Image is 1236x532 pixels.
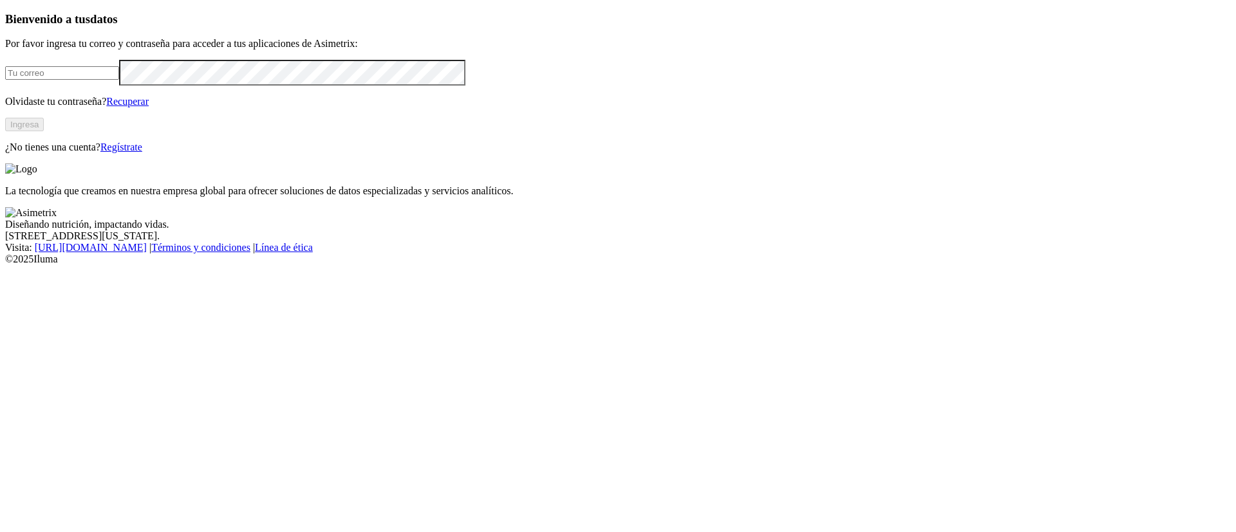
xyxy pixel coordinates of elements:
input: Tu correo [5,66,119,80]
p: ¿No tienes una cuenta? [5,142,1231,153]
div: © 2025 Iluma [5,253,1231,265]
img: Asimetrix [5,207,57,219]
span: datos [90,12,118,26]
a: [URL][DOMAIN_NAME] [35,242,147,253]
div: Visita : | | [5,242,1231,253]
div: [STREET_ADDRESS][US_STATE]. [5,230,1231,242]
p: Olvidaste tu contraseña? [5,96,1231,107]
a: Términos y condiciones [151,242,250,253]
button: Ingresa [5,118,44,131]
a: Regístrate [100,142,142,152]
p: Por favor ingresa tu correo y contraseña para acceder a tus aplicaciones de Asimetrix: [5,38,1231,50]
div: Diseñando nutrición, impactando vidas. [5,219,1231,230]
a: Línea de ética [255,242,313,253]
p: La tecnología que creamos en nuestra empresa global para ofrecer soluciones de datos especializad... [5,185,1231,197]
img: Logo [5,163,37,175]
a: Recuperar [106,96,149,107]
h3: Bienvenido a tus [5,12,1231,26]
